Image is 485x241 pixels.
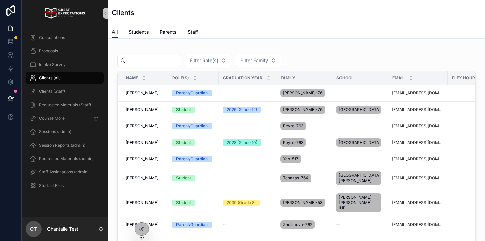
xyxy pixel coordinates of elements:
[39,183,64,188] span: Student Files
[176,175,191,181] div: Student
[26,139,104,151] a: Session Reports (admin)
[392,123,444,129] a: [EMAIL_ADDRESS][DOMAIN_NAME]
[172,175,215,181] a: Student
[339,140,379,145] span: [GEOGRAPHIC_DATA]
[112,8,134,17] h1: Clients
[126,156,158,162] span: [PERSON_NAME]
[126,90,158,96] span: [PERSON_NAME]
[39,169,89,175] span: Staff Assignations (admin)
[336,222,340,227] span: --
[126,200,158,205] span: [PERSON_NAME]
[280,219,328,230] a: Zholimova-762
[223,200,272,206] a: 2030 (Grade 8)
[176,107,191,113] div: Student
[44,8,85,19] img: App logo
[39,143,85,148] span: Session Reports (admin)
[336,90,384,96] a: --
[126,222,158,227] span: [PERSON_NAME]
[392,200,444,205] a: [EMAIL_ADDRESS][DOMAIN_NAME]
[223,156,227,162] span: --
[339,107,379,112] span: [GEOGRAPHIC_DATA]
[392,140,444,145] a: [EMAIL_ADDRESS][DOMAIN_NAME]
[160,26,177,39] a: Parents
[172,222,215,228] a: Parent/Guardian
[172,107,215,113] a: Student
[126,90,164,96] a: [PERSON_NAME]
[223,139,272,146] a: 2028 (Grade 10)
[26,72,104,84] a: Clients (All)
[126,123,164,129] a: [PERSON_NAME]
[129,26,149,39] a: Students
[336,90,340,96] span: --
[112,29,118,35] span: All
[336,75,354,81] span: School
[30,225,37,233] span: CT
[26,153,104,165] a: Requested Materials (admin)
[336,156,384,162] a: --
[47,226,78,232] p: Chantalle Test
[126,156,164,162] a: [PERSON_NAME]
[280,197,328,208] a: [PERSON_NAME]-584
[39,156,94,161] span: Requested Materials (admin)
[26,179,104,192] a: Student Files
[283,123,303,129] span: Peyre-763
[26,99,104,111] a: Requested Materials (Staff)
[223,175,272,181] a: --
[281,75,295,81] span: Family
[126,222,164,227] a: [PERSON_NAME]
[336,104,384,115] a: [GEOGRAPHIC_DATA]
[26,126,104,138] a: Sessions (admin)
[392,90,444,96] a: [EMAIL_ADDRESS][DOMAIN_NAME]
[26,166,104,178] a: Staff Assignations (admin)
[172,90,215,96] a: Parent/Guardian
[39,75,61,81] span: Clients (All)
[126,140,164,145] a: [PERSON_NAME]
[336,137,384,148] a: [GEOGRAPHIC_DATA]
[172,156,215,162] a: Parent/Guardian
[223,156,272,162] a: --
[336,222,384,227] a: --
[126,75,138,81] span: Name
[176,200,191,206] div: Student
[223,222,272,227] a: --
[26,32,104,44] a: Consultations
[39,129,71,134] span: Sessions (admin)
[392,75,405,81] span: Email
[126,175,164,181] a: [PERSON_NAME]
[227,139,257,146] div: 2028 (Grade 10)
[126,107,158,112] span: [PERSON_NAME]
[336,123,384,129] a: --
[176,90,208,96] div: Parent/Guardian
[126,123,158,129] span: [PERSON_NAME]
[126,140,158,145] span: [PERSON_NAME]
[26,45,104,57] a: Proposals
[39,48,58,54] span: Proposals
[184,54,232,67] button: Select Button
[392,222,444,227] a: [EMAIL_ADDRESS][DOMAIN_NAME]
[160,29,177,35] span: Parents
[223,175,227,181] span: --
[188,26,198,39] a: Staff
[336,123,340,129] span: --
[280,137,328,148] a: Peyre-763
[112,26,118,39] a: All
[223,107,272,113] a: 2026 (Grade 12)
[283,222,312,227] span: Zholimova-762
[283,140,303,145] span: Peyre-763
[223,90,227,96] span: --
[283,107,323,112] span: [PERSON_NAME]-765
[223,90,272,96] a: --
[26,58,104,71] a: Intake Survey
[392,107,444,112] a: [EMAIL_ADDRESS][DOMAIN_NAME]
[280,154,328,164] a: Yao-517
[188,29,198,35] span: Staff
[283,90,323,96] span: [PERSON_NAME]-765
[39,35,65,40] span: Consultations
[336,170,384,186] a: [GEOGRAPHIC_DATA][PERSON_NAME]
[223,123,227,129] span: --
[283,156,298,162] span: Yao-517
[172,75,189,81] span: Role(s)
